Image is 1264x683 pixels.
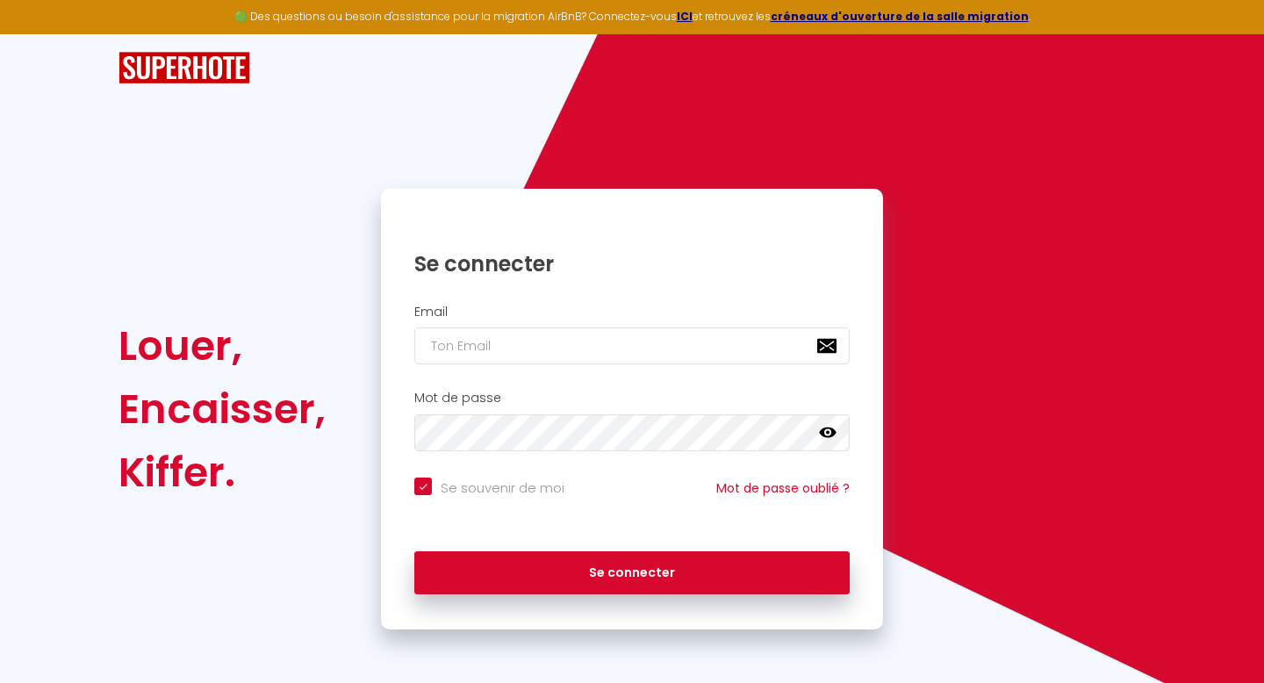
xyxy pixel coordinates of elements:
[677,9,693,24] a: ICI
[118,52,250,84] img: SuperHote logo
[118,377,326,441] div: Encaisser,
[414,327,850,364] input: Ton Email
[118,314,326,377] div: Louer,
[414,391,850,406] h2: Mot de passe
[414,250,850,277] h1: Se connecter
[771,9,1029,24] a: créneaux d'ouverture de la salle migration
[118,441,326,504] div: Kiffer.
[414,551,850,595] button: Se connecter
[716,479,850,497] a: Mot de passe oublié ?
[414,305,850,320] h2: Email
